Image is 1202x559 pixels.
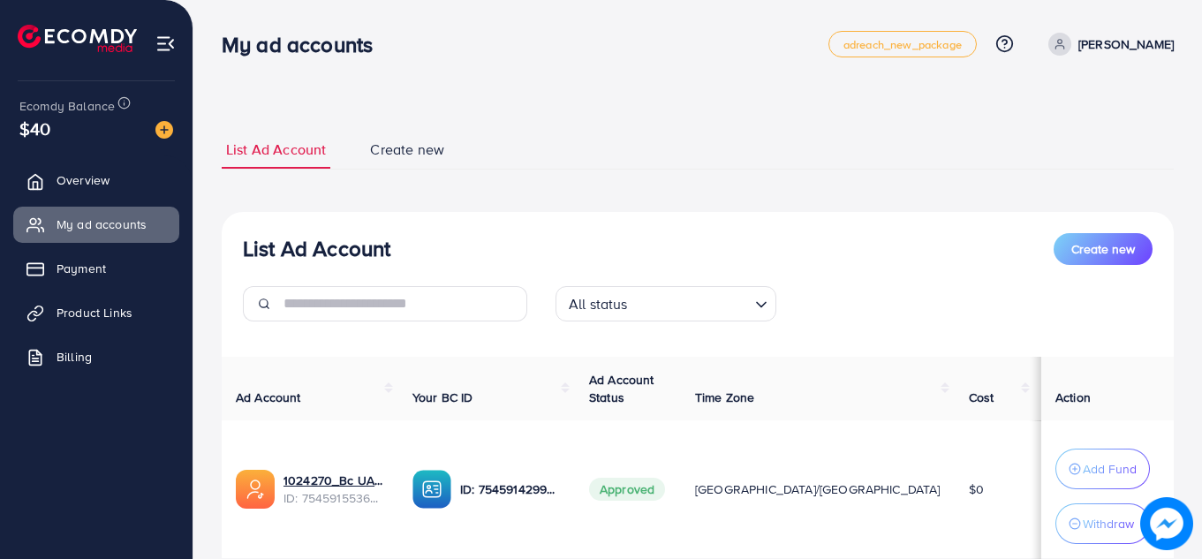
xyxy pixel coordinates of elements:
[13,339,179,374] a: Billing
[1071,240,1135,258] span: Create new
[57,171,110,189] span: Overview
[969,389,994,406] span: Cost
[695,480,941,498] span: [GEOGRAPHIC_DATA]/[GEOGRAPHIC_DATA]
[1054,233,1153,265] button: Create new
[283,472,384,489] a: 1024270_Bc UAE10kkk_1756920945833
[57,260,106,277] span: Payment
[565,291,631,317] span: All status
[1083,458,1137,480] p: Add Fund
[283,472,384,508] div: <span class='underline'>1024270_Bc UAE10kkk_1756920945833</span></br>7545915536356278280
[1055,503,1150,544] button: Withdraw
[57,348,92,366] span: Billing
[1055,389,1091,406] span: Action
[236,470,275,509] img: ic-ads-acc.e4c84228.svg
[13,207,179,242] a: My ad accounts
[13,162,179,198] a: Overview
[969,480,984,498] span: $0
[843,39,962,50] span: adreach_new_package
[1055,449,1150,489] button: Add Fund
[589,478,665,501] span: Approved
[19,97,115,115] span: Ecomdy Balance
[633,288,748,317] input: Search for option
[243,236,390,261] h3: List Ad Account
[828,31,977,57] a: adreach_new_package
[589,371,654,406] span: Ad Account Status
[1078,34,1174,55] p: [PERSON_NAME]
[556,286,776,321] div: Search for option
[236,389,301,406] span: Ad Account
[19,116,50,141] span: $40
[57,215,147,233] span: My ad accounts
[1083,513,1134,534] p: Withdraw
[1041,33,1174,56] a: [PERSON_NAME]
[370,140,444,160] span: Create new
[460,479,561,500] p: ID: 7545914299548221448
[57,304,132,321] span: Product Links
[155,121,173,139] img: image
[1140,497,1193,550] img: image
[13,295,179,330] a: Product Links
[412,470,451,509] img: ic-ba-acc.ded83a64.svg
[226,140,326,160] span: List Ad Account
[695,389,754,406] span: Time Zone
[222,32,387,57] h3: My ad accounts
[155,34,176,54] img: menu
[283,489,384,507] span: ID: 7545915536356278280
[18,25,137,52] img: logo
[412,389,473,406] span: Your BC ID
[13,251,179,286] a: Payment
